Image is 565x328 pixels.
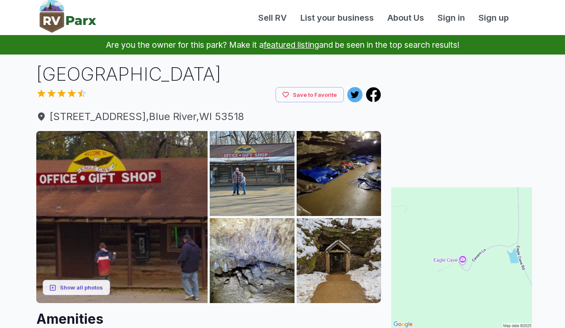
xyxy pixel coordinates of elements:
[210,131,295,216] img: AAcXr8qDlo4x1xPpJJjutXcZdVF6T8H5PCI9MdUhYk2fxZ_ns3o5ODSXV9hmpONWU6jpngwHlEQljraa5KcDcJEA7ClAgKZHc...
[264,40,319,50] a: featured listing
[294,11,381,24] a: List your business
[297,131,381,216] img: AAcXr8qYZQ3hIQTvQG8PQ4fDkrwcpaYIAl8u9VIVnwcNGrLnER7wQ5xLWmVIOQ9HDak3P2ouNxOejqdthZAd0hIgTNzcs7nuG...
[297,218,381,303] img: AAcXr8qHjvCcpri-xKBr1GVMk8fGgxghw258qShyPWEsLUKdL3I7lF0QeerDSxuq9cf0LNpecXIXc5HyHUgQIPWW-o53QXTW_...
[210,218,295,303] img: AAcXr8pqJ5eRjA2qw2uUPSEulBI7JxQLyWOHVhsqvrkkHmUzOqx67StFKKZo5kEZztE9k-xl68MT1EYioqzMkEj5INKsWrJDt...
[431,11,472,24] a: Sign in
[36,131,208,303] img: AAcXr8pxxRLE6KhO5cati0_yb1plaJmTe9gFGuwe2pO_V8y8ZXQsgvwvyXJusOFUkBG8M_npDk4d0yatqsBYGdr3dcVkMdXIi...
[43,280,110,295] button: Show all photos
[472,11,516,24] a: Sign up
[391,61,532,167] iframe: Advertisement
[381,11,431,24] a: About Us
[36,109,381,124] a: [STREET_ADDRESS],Blue River,WI 53518
[276,87,344,103] button: Save to Favorite
[36,109,381,124] span: [STREET_ADDRESS] , Blue River , WI 53518
[10,35,555,55] p: Are you the owner for this park? Make it a and be seen in the top search results!
[251,11,294,24] a: Sell RV
[36,61,381,87] h1: [GEOGRAPHIC_DATA]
